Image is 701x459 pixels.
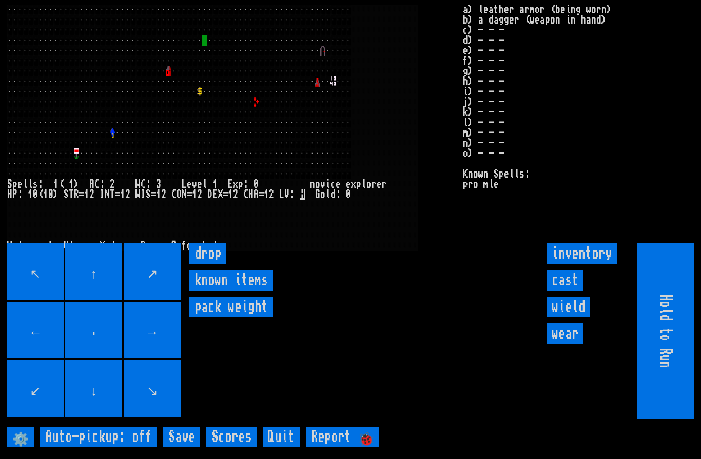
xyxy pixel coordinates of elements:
div: l [17,241,23,251]
div: : [38,179,43,189]
div: 2 [269,189,274,200]
div: 2 [110,179,115,189]
div: L [279,189,284,200]
div: l [212,241,218,251]
div: o [28,241,33,251]
div: h [202,241,207,251]
div: p [356,179,361,189]
div: p [218,241,223,251]
input: ⚙️ [7,427,34,447]
div: l [69,241,74,251]
div: : [243,179,248,189]
div: T [110,189,115,200]
div: I [100,189,105,200]
div: 2 [125,189,130,200]
div: O [177,189,182,200]
div: 0 [48,189,53,200]
input: pack weight [189,297,273,317]
div: ? [171,241,177,251]
div: : [17,189,23,200]
div: ( [38,189,43,200]
input: inventory [547,243,617,264]
div: t [48,241,53,251]
div: X [218,189,223,200]
div: e [377,179,382,189]
div: = [115,189,120,200]
div: = [79,189,84,200]
div: e [38,241,43,251]
div: o [105,241,110,251]
div: : [336,189,341,200]
div: = [259,189,264,200]
input: ↑ [65,243,122,300]
div: = [151,189,156,200]
div: o [187,241,192,251]
div: 1 [212,179,218,189]
div: 1 [53,179,59,189]
input: drop [189,243,226,264]
input: Quit [263,427,300,447]
div: o [320,189,325,200]
div: 0 [33,189,38,200]
div: C [243,189,248,200]
div: 1 [156,189,161,200]
input: wield [547,297,590,317]
div: 1 [43,189,48,200]
div: o [366,179,372,189]
div: 1 [264,189,269,200]
div: N [105,189,110,200]
div: - [125,241,130,251]
input: Scores [206,427,257,447]
div: p [12,179,17,189]
div: R [74,189,79,200]
div: = [187,189,192,200]
div: Y [100,241,105,251]
div: : [289,189,295,200]
div: 1 [192,189,197,200]
div: 2 [161,189,166,200]
div: S [7,179,12,189]
div: 2 [233,189,238,200]
div: n [84,241,89,251]
div: n [310,179,315,189]
div: c [330,179,336,189]
div: o [53,241,59,251]
div: s [33,179,38,189]
div: e [207,241,212,251]
div: d [110,241,115,251]
div: 1 [84,189,89,200]
div: f [182,241,187,251]
div: D [207,189,212,200]
div: P [12,189,17,200]
div: r [146,241,151,251]
div: e [197,179,202,189]
div: T [69,189,74,200]
input: Save [163,427,200,447]
input: ↘ [124,360,181,417]
div: p [238,179,243,189]
div: r [192,241,197,251]
div: e [346,179,351,189]
div: a [74,241,79,251]
input: . [65,302,122,359]
div: 0 [254,179,259,189]
div: S [64,189,69,200]
div: 1 [69,179,74,189]
div: e [12,241,17,251]
div: ( [59,179,64,189]
div: x [233,179,238,189]
div: : [100,179,105,189]
div: l [325,189,330,200]
mark: H [300,189,305,200]
div: C [171,189,177,200]
div: W [135,189,141,200]
div: l [202,179,207,189]
div: l [361,179,366,189]
div: N [182,189,187,200]
div: r [382,179,387,189]
div: s [156,241,161,251]
input: wear [547,323,583,344]
input: known items [189,270,273,291]
div: s [161,241,166,251]
div: e [17,179,23,189]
